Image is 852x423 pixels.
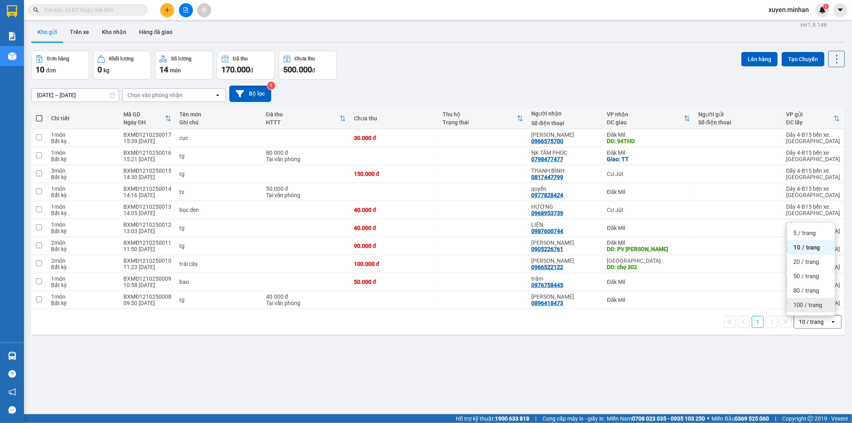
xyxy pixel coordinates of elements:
div: [PERSON_NAME] [93,16,157,26]
div: BXMĐ1210250016 [123,150,171,156]
div: THANH BÌNH [531,168,599,174]
div: Số lượng [171,56,191,62]
div: Tại văn phòng [266,300,346,306]
div: 2 món [51,257,115,264]
sup: 1 [267,82,275,90]
div: PI PHAN [531,132,599,138]
span: Gửi: [7,8,19,16]
div: Tên món [179,111,258,118]
sup: 1 [823,4,829,9]
div: 1 món [51,132,115,138]
div: 40.000 đ [266,293,346,300]
div: BXMĐ1210250010 [123,257,171,264]
div: 0966575700 [531,138,563,144]
strong: 1900 633 818 [495,415,529,422]
div: VP gửi [786,111,834,118]
div: 1 món [51,293,115,300]
div: Dãy 4-B15 bến xe [GEOGRAPHIC_DATA] [786,239,840,252]
div: Đăk Mil [607,189,690,195]
div: 0976758445 [531,282,563,288]
div: LIÊN [531,221,599,228]
span: kg [103,67,109,74]
div: ĐC lấy [786,119,834,126]
div: tg [179,243,258,249]
span: món [170,67,181,74]
div: 10:58 [DATE] [123,282,171,288]
div: 1 món [51,204,115,210]
div: BXMĐ1210250012 [123,221,171,228]
div: tg [179,171,258,177]
div: 13:03 [DATE] [123,228,171,234]
img: logo-vxr [7,5,17,17]
div: BXMĐ1210250014 [123,186,171,192]
div: BXMĐ1210250011 [123,239,171,246]
div: Đã thu [233,56,248,62]
span: đ [250,67,253,74]
div: ĐC giao [607,119,684,126]
div: 14:05 [DATE] [123,210,171,216]
div: Đăk Mil [607,150,690,156]
button: Số lượng14món [155,51,213,80]
div: HTTT [266,119,340,126]
div: Số điện thoại [698,119,778,126]
button: Lên hàng [741,52,778,66]
span: đ [312,67,315,74]
span: Cung cấp máy in - giấy in: [542,414,605,423]
div: 14:30 [DATE] [123,174,171,180]
span: 100 / trang [793,301,822,309]
div: Dãy 4-B15 bến xe [GEOGRAPHIC_DATA] [7,7,88,26]
span: 170.000 [221,65,250,74]
div: Khối lượng [109,56,133,62]
div: 11:50 [DATE] [123,246,171,252]
div: Bất kỳ [51,282,115,288]
span: Miền Nam [607,414,705,423]
div: 09:50 [DATE] [123,300,171,306]
div: Bất kỳ [51,246,115,252]
div: 0966575700 [93,26,157,37]
div: 0977828424 [531,192,563,198]
div: Đã thu [266,111,340,118]
button: Trên xe [64,22,95,42]
span: 80 / trang [793,287,819,295]
span: đơn [46,67,56,74]
div: 0966522122 [531,264,563,270]
div: 90.000 đ [354,243,435,249]
div: Giao: TT [607,156,690,162]
div: 0905226761 [531,246,563,252]
div: Bất kỳ [51,210,115,216]
span: CC : [92,58,103,66]
div: Chi tiết [51,115,115,122]
th: Toggle SortBy [119,108,175,129]
div: Đăk Mil [607,279,690,285]
div: 0968953739 [531,210,563,216]
div: Chưa thu [354,115,435,122]
div: 15:21 [DATE] [123,156,171,162]
th: Toggle SortBy [262,108,350,129]
div: trâm [531,275,599,282]
span: notification [8,388,16,396]
span: 94THD [105,37,142,51]
div: Bất kỳ [51,228,115,234]
span: 10 [36,65,44,74]
svg: open [214,92,221,98]
div: 1 món [51,221,115,228]
div: Dãy 4-B15 bến xe [GEOGRAPHIC_DATA] [786,221,840,234]
div: [GEOGRAPHIC_DATA] [607,257,690,264]
div: DĐ: chọ 302 [607,264,690,270]
span: aim [201,7,207,13]
span: 5 / trang [793,229,816,237]
div: Dãy 4-B15 bến xe [GEOGRAPHIC_DATA] [786,168,840,180]
div: 30.000 đ [354,135,435,141]
div: Người gửi [698,111,778,118]
div: Dãy 4-B15 bến xe [GEOGRAPHIC_DATA] [786,257,840,270]
div: Cư Jút [607,171,690,177]
th: Toggle SortBy [782,108,844,129]
img: warehouse-icon [8,352,16,360]
div: 50.000 đ [354,279,435,285]
div: Đăk Mil [607,225,690,231]
th: Toggle SortBy [439,108,527,129]
span: caret-down [837,6,844,14]
div: Ghi chú [179,119,258,126]
div: trái cây [179,261,258,267]
img: solution-icon [8,32,16,40]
